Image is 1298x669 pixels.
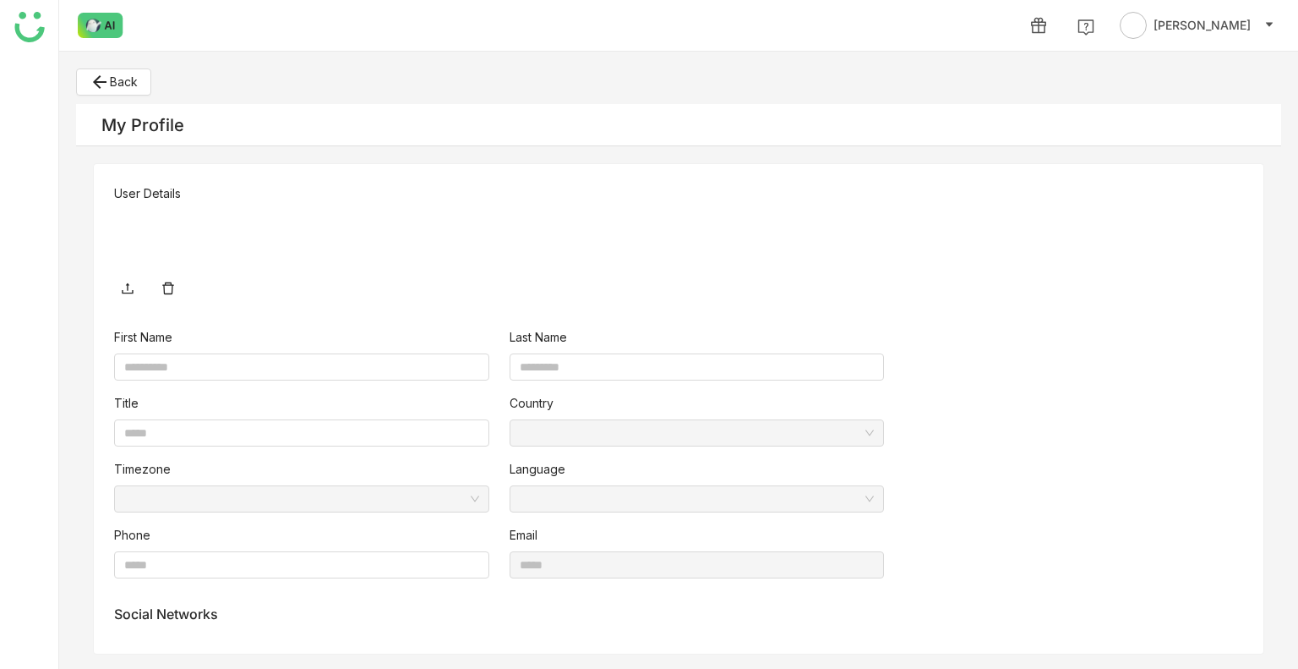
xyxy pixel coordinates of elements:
[114,184,1243,203] div: User Details
[76,69,151,96] button: Back
[14,12,45,42] img: logo
[510,526,537,545] label: Email
[1077,19,1094,36] img: help.svg
[90,72,110,92] i: arrow_back
[114,203,182,271] img: 684a9b22de261c4b36a3d00f
[1116,12,1278,39] button: [PERSON_NAME]
[510,394,554,413] label: Country
[114,394,139,413] label: Title
[1120,12,1147,39] img: avatar
[1153,16,1251,35] span: [PERSON_NAME]
[101,115,184,135] div: My Profile
[110,73,138,91] span: Back
[114,526,150,545] label: Phone
[510,328,567,347] label: Last Name
[114,460,171,479] label: Timezone
[114,606,218,622] label: Social Networks
[114,328,172,347] label: First Name
[510,460,565,479] label: Language
[78,13,123,38] img: ask-buddy-normal.svg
